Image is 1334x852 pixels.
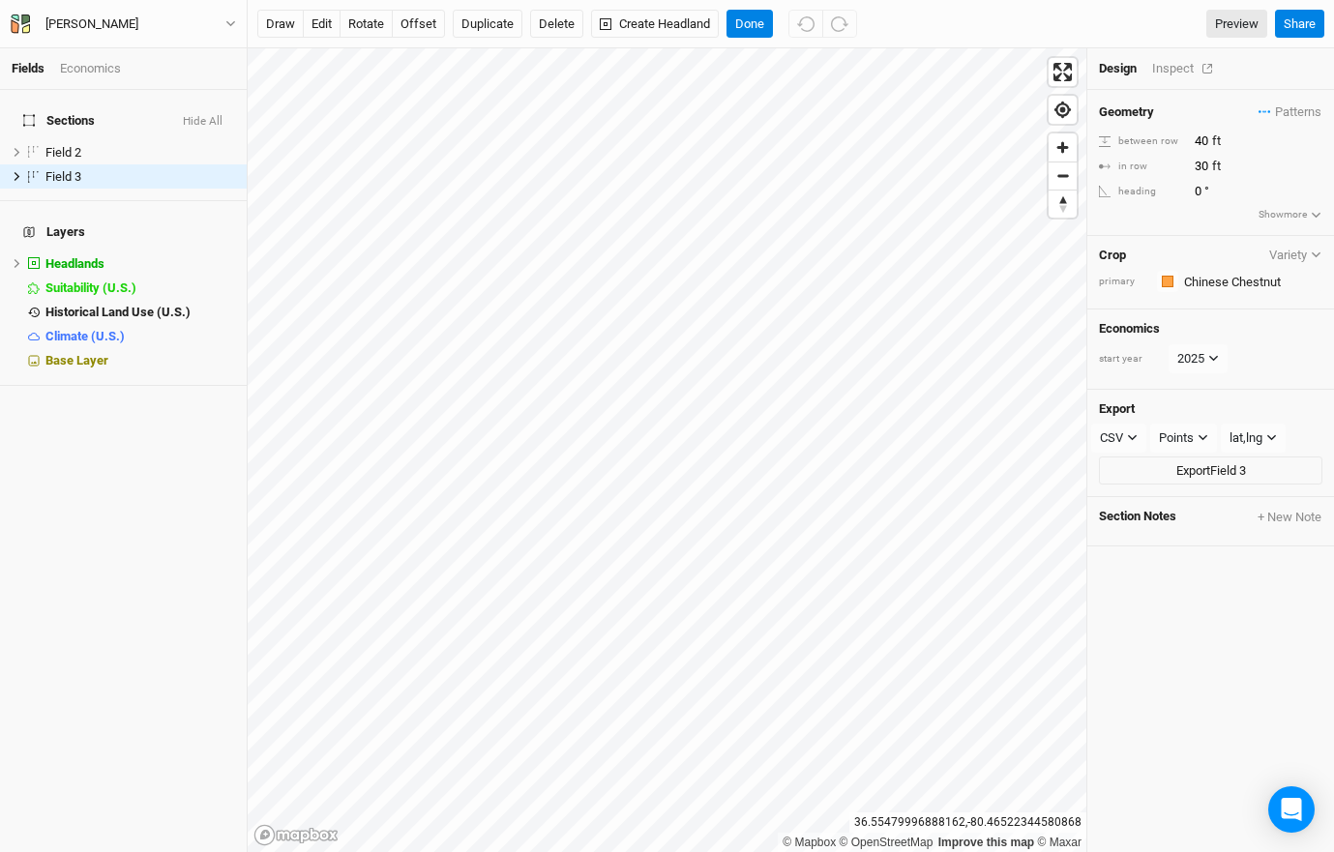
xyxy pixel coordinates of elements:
div: primary [1099,275,1147,289]
button: CSV [1091,424,1146,453]
a: Mapbox logo [253,824,339,846]
div: Base Layer [45,353,235,368]
span: Field 2 [45,145,81,160]
div: Design [1099,60,1137,77]
h4: Geometry [1099,104,1154,120]
button: 2025 [1169,344,1228,373]
span: Patterns [1259,103,1321,122]
button: Zoom in [1049,133,1077,162]
a: Maxar [1037,836,1082,849]
h4: Layers [12,213,235,251]
div: Headlands [45,256,235,272]
button: draw [257,10,304,39]
div: Open Intercom Messenger [1268,786,1315,833]
button: Delete [530,10,583,39]
button: [PERSON_NAME] [10,14,237,35]
button: Zoom out [1049,162,1077,190]
button: rotate [340,10,393,39]
div: Inspect [1152,60,1221,77]
a: Mapbox [783,836,836,849]
button: Reset bearing to north [1049,190,1077,218]
button: edit [303,10,341,39]
span: Headlands [45,256,104,271]
h4: Crop [1099,248,1126,263]
span: Sections [23,113,95,129]
button: Undo (^z) [788,10,823,39]
span: Section Notes [1099,509,1176,526]
button: Patterns [1258,102,1322,123]
button: Redo (^Z) [822,10,857,39]
h4: Economics [1099,321,1322,337]
span: Base Layer [45,353,108,367]
div: [PERSON_NAME] [45,15,138,34]
button: Duplicate [453,10,522,39]
div: Climate (U.S.) [45,329,235,344]
canvas: Map [248,48,1086,852]
a: Fields [12,61,44,75]
span: Zoom out [1049,162,1077,190]
button: lat,lng [1221,424,1286,453]
button: Find my location [1049,96,1077,124]
div: Economics [60,60,121,77]
div: in row [1099,160,1184,174]
div: Greg Finch [45,15,138,34]
span: Historical Land Use (U.S.) [45,305,191,319]
button: Enter fullscreen [1049,58,1077,86]
div: 36.55479996888162 , -80.46522344580868 [849,812,1086,833]
div: Field 2 [45,145,235,161]
button: Create Headland [591,10,719,39]
button: ExportField 3 [1099,456,1322,485]
div: heading [1099,185,1184,199]
div: start year [1099,352,1167,367]
button: + New Note [1257,509,1322,526]
a: Preview [1206,10,1267,39]
div: Points [1159,428,1194,448]
button: Variety [1268,248,1322,262]
span: Climate (U.S.) [45,329,125,343]
span: Field 3 [45,169,81,184]
button: Showmore [1258,206,1322,223]
input: Chinese Chestnut [1178,270,1322,293]
div: between row [1099,134,1184,149]
button: offset [392,10,445,39]
span: Reset bearing to north [1049,191,1077,218]
a: Improve this map [938,836,1034,849]
button: Points [1150,424,1217,453]
h4: Export [1099,401,1322,417]
span: Suitability (U.S.) [45,280,136,295]
button: Hide All [182,115,223,129]
div: Suitability (U.S.) [45,280,235,296]
div: lat,lng [1230,428,1262,448]
div: Field 3 [45,169,235,185]
div: Historical Land Use (U.S.) [45,305,235,320]
button: Share [1275,10,1324,39]
button: Done [726,10,773,39]
div: CSV [1100,428,1123,448]
a: OpenStreetMap [840,836,934,849]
